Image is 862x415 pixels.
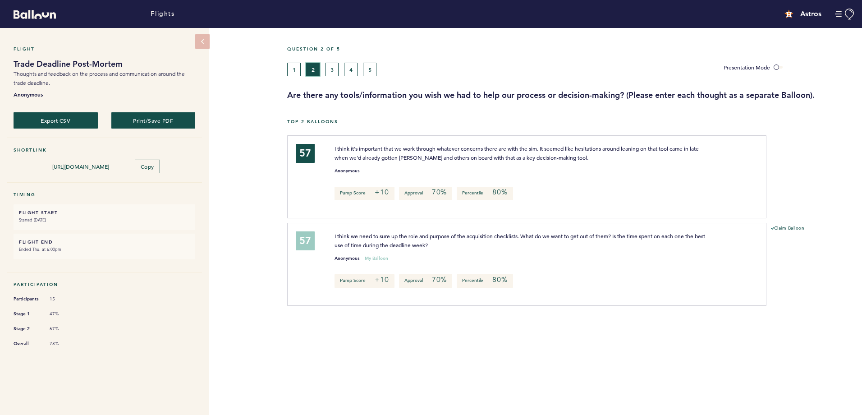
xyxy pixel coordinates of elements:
span: Participants [14,295,41,304]
a: Balloon [7,9,56,18]
h5: Participation [14,281,195,287]
span: Copy [141,163,154,170]
button: Print/Save PDF [111,112,196,129]
button: Export CSV [14,112,98,129]
button: 2 [306,63,320,76]
em: 70% [432,275,447,284]
p: Pump Score [335,274,394,288]
span: 47% [50,311,77,317]
button: Copy [135,160,160,173]
p: Pump Score [335,187,394,200]
p: Percentile [457,274,513,288]
h4: Astros [800,9,821,19]
p: Percentile [457,187,513,200]
h6: FLIGHT END [19,239,190,245]
svg: Balloon [14,10,56,19]
span: 73% [50,341,77,347]
span: 15 [50,296,77,302]
button: Manage Account [835,9,855,20]
small: Started [DATE] [19,216,190,225]
em: 80% [492,188,507,197]
button: 3 [325,63,339,76]
span: 67% [50,326,77,332]
span: I think it's important that we work through whatever concerns there are with the sim. It seemed l... [335,145,700,161]
em: +10 [375,188,389,197]
button: 4 [344,63,358,76]
p: Approval [399,274,452,288]
small: Anonymous [335,256,359,261]
div: 57 [296,144,315,163]
span: Stage 1 [14,309,41,318]
span: Stage 2 [14,324,41,333]
small: Ended Thu. at 6:00pm [19,245,190,254]
small: Anonymous [335,169,359,173]
h5: Top 2 Balloons [287,119,855,124]
button: Claim Balloon [771,225,805,232]
em: 80% [492,275,507,284]
h3: Are there any tools/information you wish we had to help our process or decision-making? (Please e... [287,90,855,101]
span: Thoughts and feedback on the process and communication around the trade deadline. [14,70,185,86]
button: 1 [287,63,301,76]
h1: Trade Deadline Post-Mortem [14,59,195,69]
em: +10 [375,275,389,284]
a: Flights [151,9,174,19]
button: 5 [363,63,376,76]
h5: Shortlink [14,147,195,153]
h5: Question 2 of 5 [287,46,855,52]
h5: Flight [14,46,195,52]
span: Overall [14,339,41,348]
b: Anonymous [14,90,195,99]
h6: FLIGHT START [19,210,190,216]
div: 57 [296,231,315,250]
h5: Timing [14,192,195,198]
em: 70% [432,188,447,197]
small: My Balloon [365,256,388,261]
span: I think we need to sure up the role and purpose of the acquisition checklists. What do we want to... [335,232,706,249]
p: Approval [399,187,452,200]
span: Presentation Mode [724,64,770,71]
